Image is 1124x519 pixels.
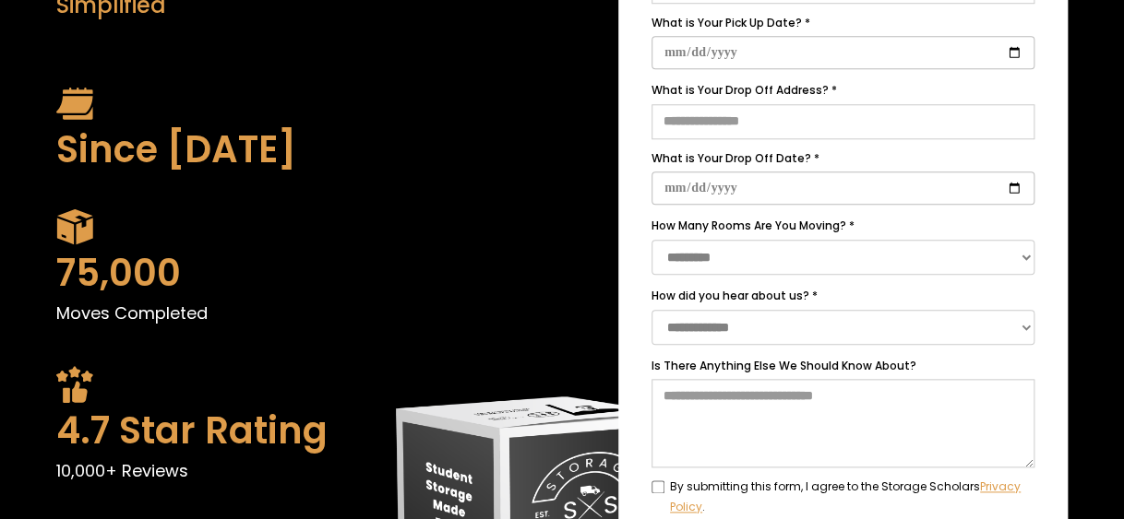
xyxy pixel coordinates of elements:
[56,403,506,458] div: 4.7 Star Rating
[670,477,1034,516] span: By submitting this form, I agree to the Storage Scholars .
[652,480,664,493] input: By submitting this form, I agree to the Storage ScholarsPrivacy Policy.
[56,122,506,177] div: Since [DATE]
[652,216,1034,236] label: How Many Rooms Are You Moving? *
[56,301,506,325] p: Moves Completed
[56,458,506,483] p: 10,000+ Reviews
[652,356,1034,376] label: Is There Anything Else We Should Know About?
[652,286,1034,306] label: How did you hear about us? *
[652,148,1034,169] label: What is Your Drop Off Date? *
[56,245,506,301] div: 75,000
[652,80,1034,100] label: What is Your Drop Off Address? *
[670,478,1021,514] a: Privacy Policy
[652,13,1034,33] label: What is Your Pick Up Date? *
